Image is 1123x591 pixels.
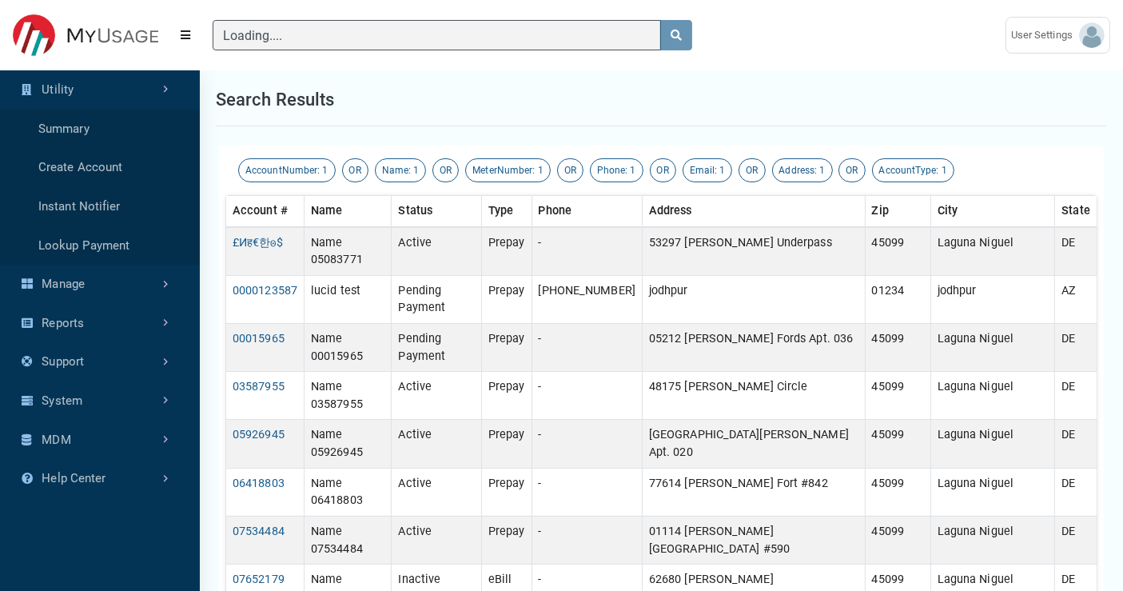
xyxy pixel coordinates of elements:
[1055,324,1097,372] td: DE
[642,516,865,564] td: 01114 [PERSON_NAME][GEOGRAPHIC_DATA] #590
[233,332,285,345] a: 00015965
[879,165,939,176] span: AccountType:
[305,516,392,564] td: Name 07534484
[226,196,305,227] th: Account #
[382,165,412,176] span: Name:
[657,165,669,176] span: OR
[305,196,392,227] th: Name
[642,468,865,516] td: 77614 [PERSON_NAME] Fort #842
[1055,372,1097,420] td: DE
[631,165,636,176] span: 1
[392,324,481,372] td: Pending Payment
[472,165,535,176] span: MeterNumber:
[440,165,452,176] span: OR
[865,227,930,276] td: 45099
[1055,227,1097,276] td: DE
[392,420,481,468] td: Active
[642,372,865,420] td: 48175 [PERSON_NAME] Circle
[819,165,825,176] span: 1
[213,20,661,50] input: Search
[865,372,930,420] td: 45099
[323,165,329,176] span: 1
[532,372,642,420] td: -
[865,468,930,516] td: 45099
[305,275,392,323] td: lucid test
[481,372,532,420] td: Prepay
[690,165,718,176] span: Email:
[865,324,930,372] td: 45099
[532,516,642,564] td: -
[233,236,283,250] a: £Иह€한𐍈$
[930,275,1055,323] td: jodhpur
[779,165,818,176] span: Address:
[1006,17,1110,54] a: User Settings
[481,196,532,227] th: Type
[930,196,1055,227] th: City
[1055,420,1097,468] td: DE
[392,196,481,227] th: Status
[746,165,758,176] span: OR
[305,420,392,468] td: Name 05926945
[1055,468,1097,516] td: DE
[642,196,865,227] th: Address
[481,468,532,516] td: Prepay
[216,86,334,113] h1: Search results
[481,324,532,372] td: Prepay
[305,372,392,420] td: Name 03587955
[233,525,285,538] a: 07534484
[642,420,865,468] td: [GEOGRAPHIC_DATA][PERSON_NAME] Apt. 020
[719,165,725,176] span: 1
[392,227,481,276] td: Active
[392,468,481,516] td: Active
[642,275,865,323] td: jodhpur
[481,516,532,564] td: Prepay
[846,165,858,176] span: OR
[930,324,1055,372] td: Laguna Niguel
[642,324,865,372] td: 05212 [PERSON_NAME] Fords Apt. 036
[1055,516,1097,564] td: DE
[865,516,930,564] td: 45099
[245,165,320,176] span: AccountNumber:
[930,468,1055,516] td: Laguna Niguel
[233,284,297,297] a: 0000123587
[349,165,361,176] span: OR
[392,516,481,564] td: Active
[532,420,642,468] td: -
[233,477,285,490] a: 06418803
[233,428,285,441] a: 05926945
[865,275,930,323] td: 01234
[305,468,392,516] td: Name 06418803
[865,420,930,468] td: 45099
[481,420,532,468] td: Prepay
[930,227,1055,276] td: Laguna Niguel
[930,516,1055,564] td: Laguna Niguel
[233,380,285,393] a: 03587955
[13,14,158,57] img: ESITESTV3 Logo
[532,275,642,323] td: [PHONE_NUMBER]
[481,275,532,323] td: Prepay
[942,165,947,176] span: 1
[233,573,285,586] a: 07652179
[305,227,392,276] td: Name 05083771
[392,372,481,420] td: Active
[532,227,642,276] td: -
[930,420,1055,468] td: Laguna Niguel
[413,165,419,176] span: 1
[1055,275,1097,323] td: AZ
[171,21,200,50] button: Menu
[660,20,692,50] button: search
[865,196,930,227] th: Zip
[1055,196,1097,227] th: State
[597,165,628,176] span: Phone:
[564,165,576,176] span: OR
[305,324,392,372] td: Name 00015965
[532,196,642,227] th: Phone
[1011,27,1079,43] span: User Settings
[930,372,1055,420] td: Laguna Niguel
[538,165,544,176] span: 1
[392,275,481,323] td: Pending Payment
[481,227,532,276] td: Prepay
[642,227,865,276] td: 53297 [PERSON_NAME] Underpass
[532,324,642,372] td: -
[532,468,642,516] td: -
